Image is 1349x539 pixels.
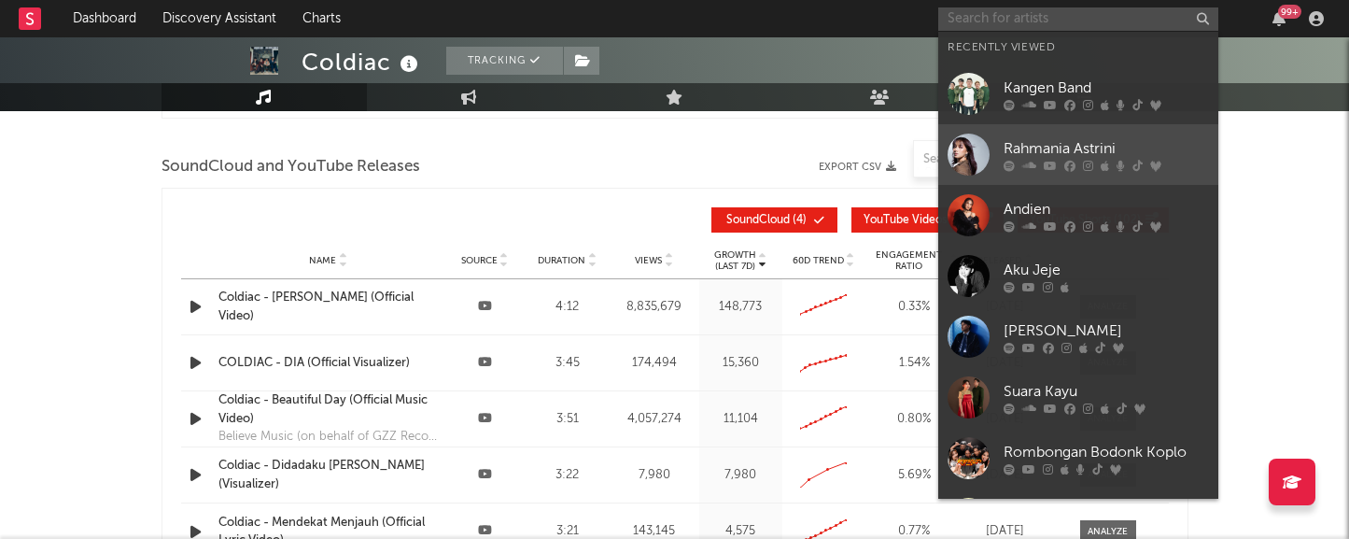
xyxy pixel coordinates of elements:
button: YouTube Videos(146) [851,207,1004,233]
div: Recently Viewed [948,36,1209,59]
span: ( 146 ) [864,215,976,226]
span: SoundCloud [726,215,790,226]
div: [PERSON_NAME] [1004,319,1209,342]
a: Suara Kayu [938,367,1218,428]
input: Search by song name or URL [914,152,1111,167]
div: Aku Jeje [1004,259,1209,281]
div: 1.54 % [870,354,959,373]
div: Suara Kayu [1004,380,1209,403]
button: SoundCloud(4) [711,207,837,233]
input: Search for artists [938,7,1218,31]
a: Rahmania Astrini [938,124,1218,185]
p: Growth [714,249,756,261]
div: 3:22 [531,466,605,485]
button: 99+ [1272,11,1286,26]
div: 8,835,679 [613,298,695,317]
div: 5.69 % [870,466,959,485]
div: Rahmania Astrini [1004,137,1209,160]
a: [PERSON_NAME] [938,306,1218,367]
div: 0.80 % [870,410,959,429]
a: Kangen Band [938,64,1218,124]
div: Kangen Band [1004,77,1209,99]
div: 4:12 [531,298,605,317]
span: Views [635,255,662,266]
div: 11,104 [704,410,778,429]
a: Coldiac - Beautiful Day (Official Music Video) [218,391,439,428]
span: 60D Trend [793,255,844,266]
span: Name [309,255,336,266]
div: 7,980 [613,466,695,485]
button: Tracking [446,47,563,75]
div: 0.33 % [870,298,959,317]
div: 148,773 [704,298,778,317]
span: YouTube Videos [864,215,947,226]
span: Duration [538,255,585,266]
a: Andien [938,185,1218,246]
div: Coldiac [302,47,423,78]
a: Aku Jeje [938,246,1218,306]
span: Source [461,255,498,266]
a: Coldiac - Didadaku [PERSON_NAME] (Visualizer) [218,457,439,493]
div: Believe Music (on behalf of GZZ Records); LatinAutorPerf, UNIAO BRASILEIRA DE EDITORAS DE MUSICA ... [218,428,439,447]
a: Rombongan Bodonk Koplo [938,428,1218,489]
div: 3:51 [531,410,605,429]
div: 7,980 [704,466,778,485]
div: 99 + [1278,5,1301,19]
a: COLDIAC - DIA (Official Visualizer) [218,354,439,373]
div: Rombongan Bodonk Koplo [1004,441,1209,463]
div: 174,494 [613,354,695,373]
span: Engagement Ratio [870,249,948,272]
span: ( 4 ) [724,215,809,226]
a: Coldiac - [PERSON_NAME] (Official Video) [218,289,439,325]
p: (Last 7d) [714,261,756,272]
div: 4,057,274 [613,410,695,429]
div: 3:45 [531,354,605,373]
div: Andien [1004,198,1209,220]
div: 15,360 [704,354,778,373]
